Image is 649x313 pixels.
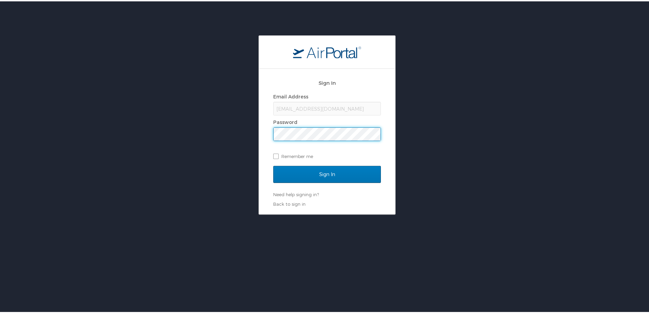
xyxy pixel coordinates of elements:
label: Remember me [273,150,381,160]
a: Back to sign in [273,200,306,205]
label: Email Address [273,92,308,98]
img: logo [293,45,361,57]
input: Sign In [273,165,381,182]
h2: Sign In [273,78,381,85]
label: Password [273,118,297,124]
a: Need help signing in? [273,190,319,196]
